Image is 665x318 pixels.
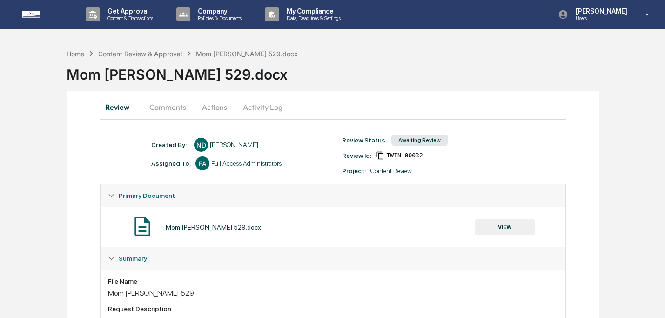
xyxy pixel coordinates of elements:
[342,152,371,159] div: Review Id:
[196,50,298,58] div: Mom [PERSON_NAME] 529.docx
[67,59,665,83] div: Mom [PERSON_NAME] 529.docx
[151,141,189,149] div: Created By: ‎ ‎
[190,15,246,21] p: Policies & Documents
[108,305,558,312] div: Request Description
[151,160,191,167] div: Assigned To:
[190,7,246,15] p: Company
[211,160,282,167] div: Full Access Administrators
[386,152,423,159] span: 274fcc78-853c-43da-a553-010b5ed3e599
[210,141,258,149] div: [PERSON_NAME]
[108,277,558,285] div: File Name
[475,219,535,235] button: VIEW
[100,15,158,21] p: Content & Transactions
[195,156,209,170] div: FA
[22,11,67,18] img: logo
[98,50,182,58] div: Content Review & Approval
[101,207,565,247] div: Primary Document
[100,96,565,118] div: secondary tabs example
[119,255,147,262] span: Summary
[342,136,387,144] div: Review Status:
[279,7,345,15] p: My Compliance
[342,167,366,175] div: Project:
[370,167,412,175] div: Content Review
[194,138,208,152] div: ND
[101,184,565,207] div: Primary Document
[100,7,158,15] p: Get Approval
[108,289,558,298] div: Mom [PERSON_NAME] 529
[391,135,448,146] div: Awaiting Review
[100,96,142,118] button: Review
[568,7,632,15] p: [PERSON_NAME]
[101,247,565,270] div: Summary
[194,96,235,118] button: Actions
[119,192,175,199] span: Primary Document
[235,96,290,118] button: Activity Log
[635,287,660,312] iframe: Open customer support
[67,50,84,58] div: Home
[142,96,194,118] button: Comments
[131,215,154,238] img: Document Icon
[568,15,632,21] p: Users
[279,15,345,21] p: Data, Deadlines & Settings
[166,223,261,231] div: Mom [PERSON_NAME] 529.docx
